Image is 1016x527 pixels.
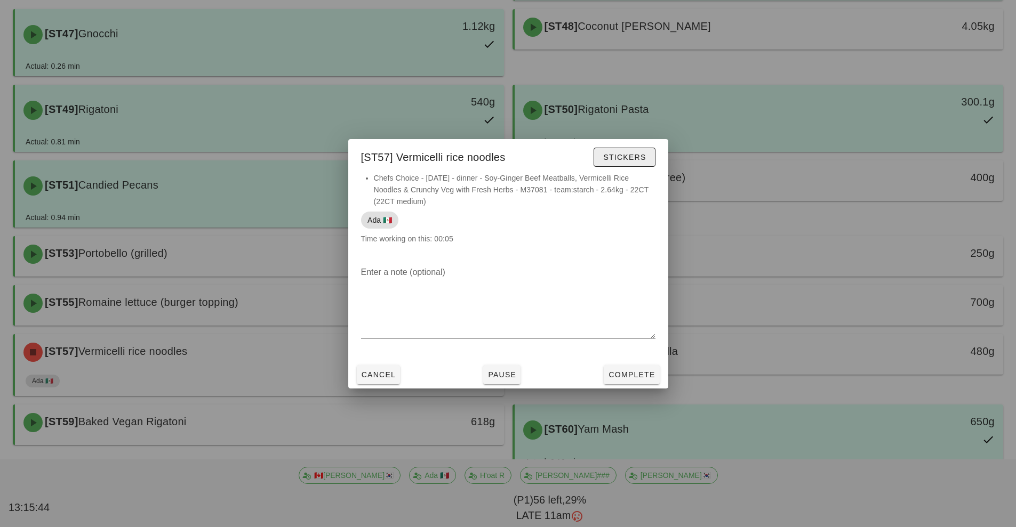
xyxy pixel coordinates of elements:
[603,153,646,161] span: Stickers
[483,365,521,384] button: Pause
[348,139,668,172] div: [ST57] Vermicelli rice noodles
[361,370,396,379] span: Cancel
[594,148,655,167] button: Stickers
[374,172,655,207] li: Chefs Choice - [DATE] - dinner - Soy-Ginger Beef Meatballs, Vermicelli Rice Noodles & Crunchy Veg...
[608,370,655,379] span: Complete
[487,370,516,379] span: Pause
[357,365,401,384] button: Cancel
[348,172,668,255] div: Time working on this: 00:05
[367,212,392,229] span: Ada 🇲🇽
[604,365,659,384] button: Complete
